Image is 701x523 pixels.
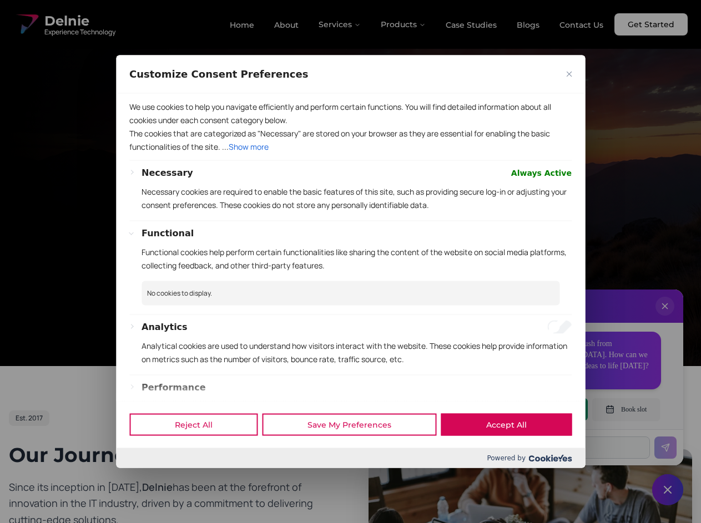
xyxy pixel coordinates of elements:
[129,126,572,153] p: The cookies that are categorized as "Necessary" are stored on your browser as they are essential ...
[142,320,188,333] button: Analytics
[566,71,572,77] img: Close
[511,166,572,179] span: Always Active
[547,320,572,333] input: Enable Analytics
[142,226,194,240] button: Functional
[441,414,572,436] button: Accept All
[116,448,585,468] div: Powered by
[262,414,436,436] button: Save My Preferences
[142,245,572,272] p: Functional cookies help perform certain functionalities like sharing the content of the website o...
[142,185,572,211] p: Necessary cookies are required to enable the basic features of this site, such as providing secur...
[142,339,572,365] p: Analytical cookies are used to understand how visitors interact with the website. These cookies h...
[129,67,308,80] span: Customize Consent Preferences
[129,100,572,126] p: We use cookies to help you navigate efficiently and perform certain functions. You will find deta...
[129,414,258,436] button: Reject All
[229,140,269,153] button: Show more
[142,166,193,179] button: Necessary
[142,281,559,305] p: No cookies to display.
[528,454,572,461] img: Cookieyes logo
